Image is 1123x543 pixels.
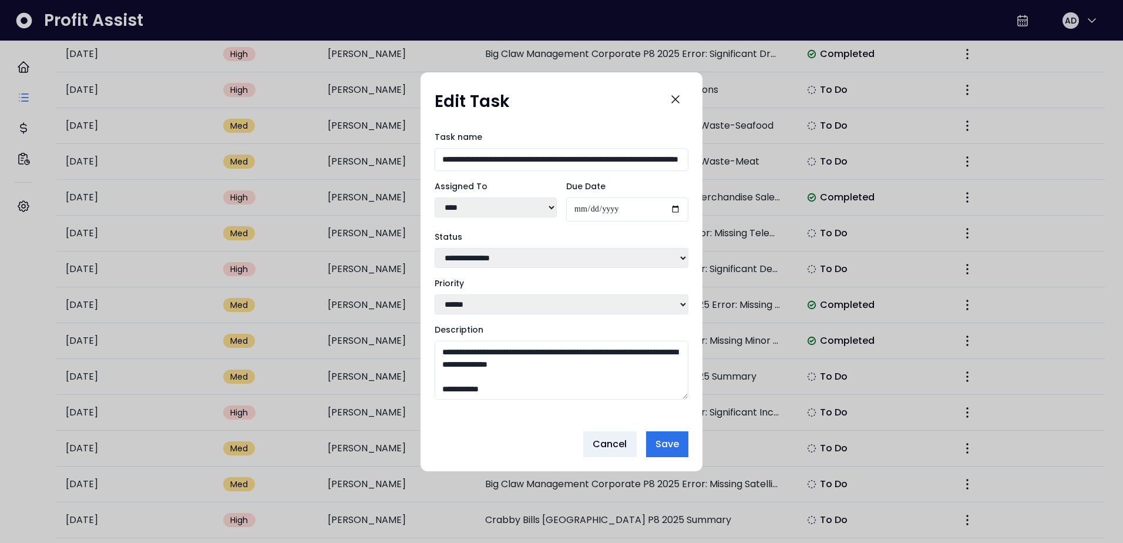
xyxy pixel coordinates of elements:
button: Cancel [583,431,637,457]
label: Due Date [566,180,688,193]
label: Description [435,324,688,336]
span: Save [655,437,679,451]
label: Priority [435,277,688,290]
button: Close [663,86,688,112]
h1: Edit Task [435,91,510,112]
label: Status [435,231,688,243]
button: Save [646,431,688,457]
label: Assigned To [435,180,557,193]
label: Task name [435,131,688,143]
span: Cancel [593,437,627,451]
